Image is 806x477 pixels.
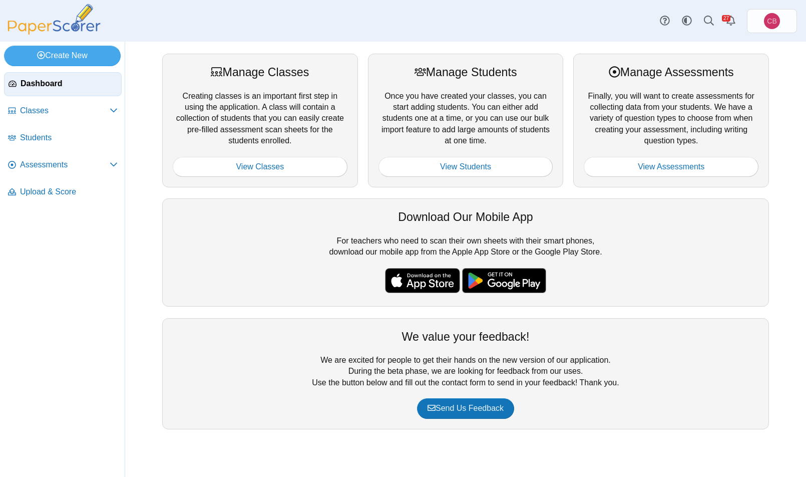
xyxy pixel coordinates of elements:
a: Send Us Feedback [417,398,514,418]
a: Classes [4,99,122,123]
a: Upload & Score [4,180,122,204]
div: Creating classes is an important first step in using the application. A class will contain a coll... [162,54,358,187]
a: Alerts [720,10,742,32]
a: View Students [378,157,553,177]
span: Canisius Biology [764,13,780,29]
span: Canisius Biology [767,18,776,25]
div: Finally, you will want to create assessments for collecting data from your students. We have a va... [573,54,769,187]
img: PaperScorer [4,4,104,35]
span: Students [20,132,118,143]
div: Once you have created your classes, you can start adding students. You can either add students on... [368,54,564,187]
span: Dashboard [21,78,117,89]
div: For teachers who need to scan their own sheets with their smart phones, download our mobile app f... [162,198,769,307]
div: Manage Students [378,64,553,80]
a: Assessments [4,153,122,177]
a: View Classes [173,157,347,177]
a: Dashboard [4,72,122,96]
a: Canisius Biology [747,9,797,33]
span: Upload & Score [20,186,118,197]
a: Students [4,126,122,150]
a: PaperScorer [4,28,104,36]
div: We value your feedback! [173,329,758,345]
img: google-play-badge.png [462,268,546,293]
div: Download Our Mobile App [173,209,758,225]
a: View Assessments [584,157,758,177]
div: Manage Assessments [584,64,758,80]
div: Manage Classes [173,64,347,80]
span: Send Us Feedback [428,404,504,412]
span: Assessments [20,159,110,170]
a: Create New [4,46,121,66]
div: We are excited for people to get their hands on the new version of our application. During the be... [162,318,769,429]
span: Classes [20,105,110,116]
img: apple-store-badge.svg [385,268,460,293]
